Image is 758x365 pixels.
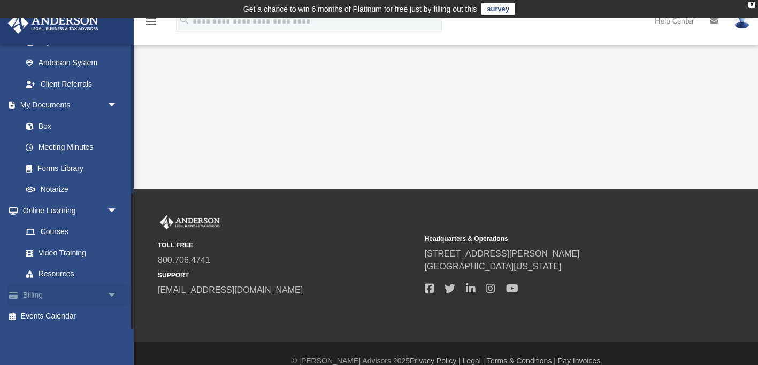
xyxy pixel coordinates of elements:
[487,356,556,365] a: Terms & Conditions |
[158,270,417,280] small: SUPPORT
[425,234,684,244] small: Headquarters & Operations
[243,3,477,15] div: Get a chance to win 6 months of Platinum for free just by filling out this
[158,215,222,229] img: Anderson Advisors Platinum Portal
[158,240,417,250] small: TOLL FREE
[15,137,128,158] a: Meeting Minutes
[5,13,102,34] img: Anderson Advisors Platinum Portal
[558,356,600,365] a: Pay Invoices
[15,221,128,243] a: Courses
[425,249,580,258] a: [STREET_ADDRESS][PERSON_NAME]
[107,95,128,117] span: arrow_drop_down
[734,13,750,29] img: User Pic
[15,158,123,179] a: Forms Library
[144,20,157,28] a: menu
[7,95,128,116] a: My Documentsarrow_drop_down
[481,3,515,15] a: survey
[7,306,134,327] a: Events Calendar
[15,179,128,200] a: Notarize
[7,200,128,221] a: Online Learningarrow_drop_down
[144,15,157,28] i: menu
[107,200,128,222] span: arrow_drop_down
[748,2,755,8] div: close
[15,242,123,263] a: Video Training
[15,73,128,95] a: Client Referrals
[15,115,123,137] a: Box
[410,356,461,365] a: Privacy Policy |
[425,262,562,271] a: [GEOGRAPHIC_DATA][US_STATE]
[158,285,303,294] a: [EMAIL_ADDRESS][DOMAIN_NAME]
[7,284,134,306] a: Billingarrow_drop_down
[158,255,210,265] a: 800.706.4741
[15,263,128,285] a: Resources
[107,284,128,306] span: arrow_drop_down
[15,52,128,74] a: Anderson System
[179,14,190,26] i: search
[463,356,485,365] a: Legal |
